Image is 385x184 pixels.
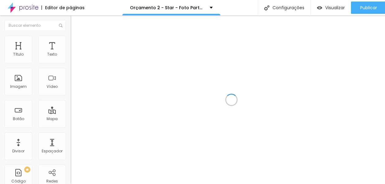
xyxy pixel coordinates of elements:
div: Mapa [47,117,58,121]
div: Botão [13,117,24,121]
input: Buscar elemento [5,20,66,31]
img: Icone [59,24,63,27]
div: Espaçador [42,149,63,153]
div: Imagem [10,84,27,89]
div: Título [13,52,24,57]
button: Visualizar [311,2,351,14]
div: Divisor [12,149,25,153]
img: view-1.svg [317,5,322,10]
div: Editor de páginas [41,6,85,10]
span: Visualizar [325,5,345,10]
p: Orçamento 2 - Star - Foto Parto 25 [130,6,205,10]
div: Vídeo [47,84,58,89]
img: Icone [264,5,269,10]
span: Publicar [360,5,377,10]
div: Texto [47,52,57,57]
